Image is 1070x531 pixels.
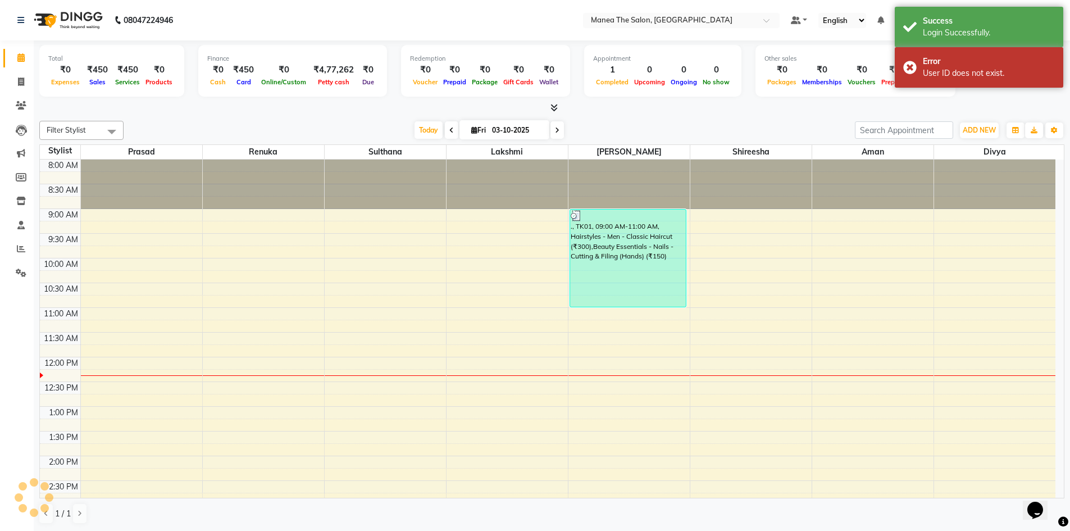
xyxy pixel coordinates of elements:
iframe: chat widget [1023,486,1059,520]
div: Total [48,54,175,63]
div: ₹450 [112,63,143,76]
span: Lakshmi [447,145,568,159]
span: Packages [764,78,799,86]
div: User ID does not exist. [923,67,1055,79]
div: Stylist [40,145,80,157]
span: Prasad [81,145,202,159]
div: ₹0 [799,63,845,76]
div: Error [923,56,1055,67]
span: Products [143,78,175,86]
div: ₹0 [358,63,378,76]
span: Expenses [48,78,83,86]
span: Cash [207,78,229,86]
div: ₹0 [48,63,83,76]
div: 1 [593,63,631,76]
div: 8:30 AM [46,184,80,196]
div: 0 [700,63,732,76]
div: 9:30 AM [46,234,80,246]
span: Filter Stylist [47,125,86,134]
div: ₹450 [83,63,112,76]
div: 2:00 PM [47,456,80,468]
span: No show [700,78,732,86]
span: Card [234,78,254,86]
span: 1 / 1 [55,508,71,520]
div: 9:00 AM [46,209,80,221]
span: shireesha [690,145,812,159]
input: 2025-10-03 [489,122,545,139]
div: ₹0 [764,63,799,76]
span: Upcoming [631,78,668,86]
span: Aman [812,145,934,159]
div: 0 [668,63,700,76]
span: Petty cash [315,78,352,86]
span: Voucher [410,78,440,86]
span: Services [112,78,143,86]
div: 11:00 AM [42,308,80,320]
span: Sulthana [325,145,446,159]
span: Prepaids [878,78,910,86]
span: Completed [593,78,631,86]
div: Finance [207,54,378,63]
div: ₹0 [845,63,878,76]
div: 2:30 PM [47,481,80,493]
span: Package [469,78,500,86]
div: ₹0 [500,63,536,76]
div: 10:00 AM [42,258,80,270]
span: Memberships [799,78,845,86]
button: ADD NEW [960,122,999,138]
div: Other sales [764,54,946,63]
span: Gift Cards [500,78,536,86]
span: Sales [86,78,108,86]
div: 12:30 PM [42,382,80,394]
div: Appointment [593,54,732,63]
span: ADD NEW [963,126,996,134]
div: Redemption [410,54,561,63]
b: 08047224946 [124,4,173,36]
span: Renuka [203,145,324,159]
div: ₹0 [143,63,175,76]
div: ₹450 [229,63,258,76]
div: Login Successfully. [923,27,1055,39]
div: 0 [631,63,668,76]
div: ., TK01, 09:00 AM-11:00 AM, Hairstyles - Men - Classic Haircut (₹300),Beauty Essentials - Nails -... [570,210,686,307]
span: Prepaid [440,78,469,86]
div: ₹4,77,262 [309,63,358,76]
div: ₹0 [536,63,561,76]
div: ₹0 [440,63,469,76]
div: ₹0 [878,63,910,76]
span: Divya [934,145,1056,159]
div: 1:00 PM [47,407,80,419]
span: Due [359,78,377,86]
div: ₹0 [207,63,229,76]
div: ₹0 [258,63,309,76]
input: Search Appointment [855,121,953,139]
div: 12:00 PM [42,357,80,369]
div: 11:30 AM [42,333,80,344]
div: Success [923,15,1055,27]
span: Ongoing [668,78,700,86]
span: [PERSON_NAME] [568,145,690,159]
div: ₹0 [410,63,440,76]
img: logo [29,4,106,36]
span: Vouchers [845,78,878,86]
span: Today [415,121,443,139]
div: ₹0 [469,63,500,76]
div: 8:00 AM [46,160,80,171]
span: Online/Custom [258,78,309,86]
div: 10:30 AM [42,283,80,295]
span: Wallet [536,78,561,86]
span: Fri [468,126,489,134]
div: 1:30 PM [47,432,80,443]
